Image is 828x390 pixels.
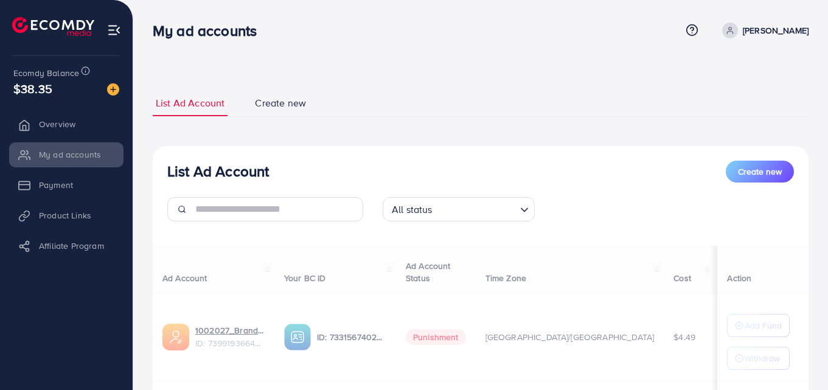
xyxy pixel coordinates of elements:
input: Search for option [436,198,515,218]
h3: List Ad Account [167,162,269,180]
div: Search for option [383,197,535,221]
span: $38.35 [13,80,52,97]
h3: My ad accounts [153,22,266,40]
span: All status [389,201,435,218]
a: [PERSON_NAME] [717,23,809,38]
span: Create new [255,96,306,110]
span: List Ad Account [156,96,224,110]
span: Create new [738,165,782,178]
button: Create new [726,161,794,183]
img: image [107,83,119,96]
span: Ecomdy Balance [13,67,79,79]
p: [PERSON_NAME] [743,23,809,38]
img: logo [12,17,94,36]
img: menu [107,23,121,37]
